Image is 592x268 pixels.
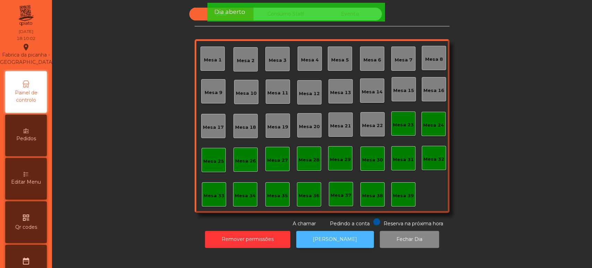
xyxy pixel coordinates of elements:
[331,192,351,199] div: Mesa 37
[189,8,254,20] div: Sala
[331,57,349,64] div: Mesa 5
[423,156,444,163] div: Mesa 32
[425,56,443,63] div: Mesa 8
[22,43,30,51] i: location_on
[204,57,222,64] div: Mesa 1
[393,87,414,94] div: Mesa 15
[236,90,257,97] div: Mesa 10
[299,192,319,199] div: Mesa 36
[235,158,256,165] div: Mesa 26
[423,87,444,94] div: Mesa 16
[204,192,224,199] div: Mesa 33
[384,220,443,227] span: Reserva na próxima hora
[299,157,319,164] div: Mesa 28
[395,57,412,64] div: Mesa 7
[7,89,45,104] span: Painel de controlo
[362,192,383,199] div: Mesa 38
[393,122,414,128] div: Mesa 23
[203,158,224,165] div: Mesa 25
[237,57,255,64] div: Mesa 2
[423,122,444,129] div: Mesa 24
[235,192,256,199] div: Mesa 34
[393,156,414,163] div: Mesa 31
[362,89,383,95] div: Mesa 14
[330,89,351,96] div: Mesa 13
[267,157,288,164] div: Mesa 27
[19,28,33,35] div: [DATE]
[22,213,30,222] i: qr_code
[330,123,351,129] div: Mesa 21
[22,257,30,265] i: date_range
[267,192,288,199] div: Mesa 35
[362,122,383,129] div: Mesa 22
[267,124,288,131] div: Mesa 19
[235,124,256,131] div: Mesa 18
[214,8,245,16] span: Dia aberto
[363,57,381,64] div: Mesa 6
[330,220,370,227] span: Pedindo a conta
[330,156,351,163] div: Mesa 29
[362,157,383,164] div: Mesa 30
[380,231,439,248] button: Fechar Dia
[296,231,374,248] button: [PERSON_NAME]
[203,124,224,131] div: Mesa 17
[205,231,290,248] button: Remover permissões
[393,192,414,199] div: Mesa 39
[11,178,41,186] span: Editar Menu
[269,57,286,64] div: Mesa 3
[301,57,319,64] div: Mesa 4
[299,90,320,97] div: Mesa 12
[299,123,320,130] div: Mesa 20
[17,35,35,42] div: 18:10:02
[205,89,222,96] div: Mesa 9
[293,220,316,227] span: A chamar
[17,3,34,28] img: qpiato
[16,135,36,142] span: Pedidos
[15,224,37,231] span: Qr codes
[267,90,288,97] div: Mesa 11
